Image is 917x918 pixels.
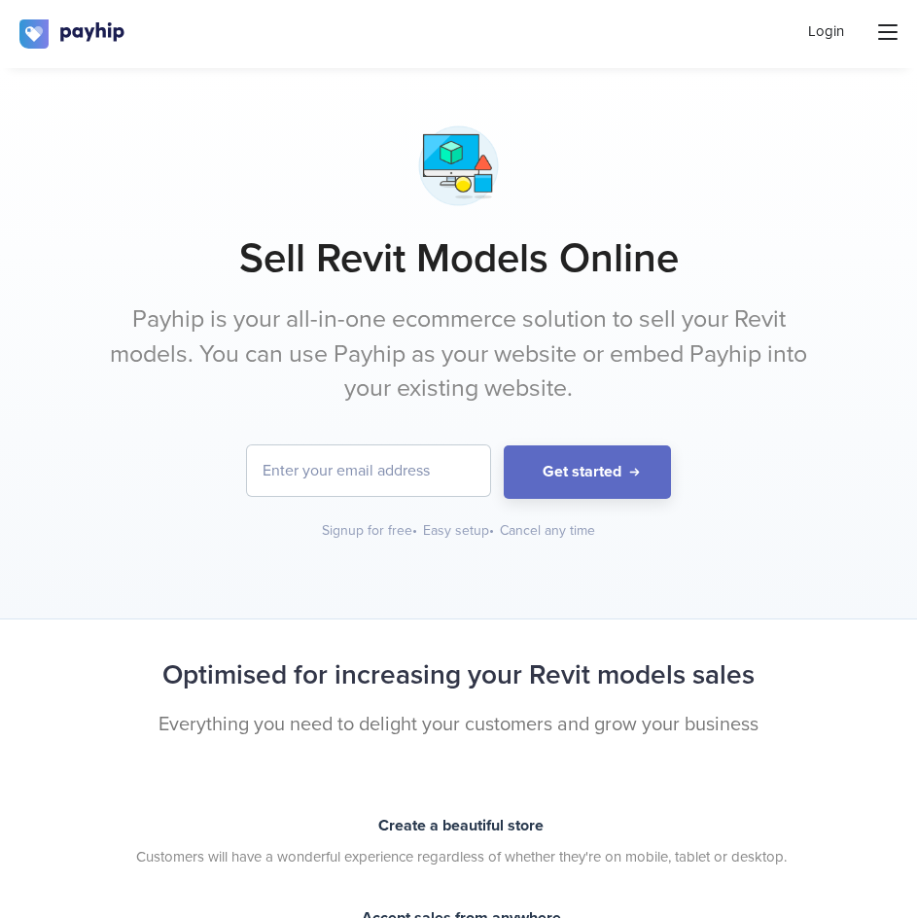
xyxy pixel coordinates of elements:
img: 3-d-modelling-kd8zrslvaqhb9dwtmvsj2m.png [409,117,508,215]
a: Create a beautiful store Customers will have a wonderful experience regardless of whether they're... [91,812,825,870]
div: Cancel any time [500,521,595,541]
span: • [489,522,494,539]
span: Customers will have a wonderful experience regardless of whether they're on mobile, tablet or des... [136,847,787,866]
div: Easy setup [423,521,496,541]
h1: Sell Revit Models Online [91,234,825,283]
p: Everything you need to delight your customers and grow your business [91,711,825,739]
span: Create a beautiful store [378,816,544,835]
div: Signup for free [322,521,419,541]
h2: Optimised for increasing your Revit models sales [91,658,825,691]
a: Login [808,21,844,42]
p: Payhip is your all-in-one ecommerce solution to sell your Revit models. You can use Payhip as you... [91,302,825,406]
input: Enter your email address [247,445,490,496]
span: • [412,522,417,539]
img: logo.svg [19,19,126,49]
button: Get started [504,445,671,499]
